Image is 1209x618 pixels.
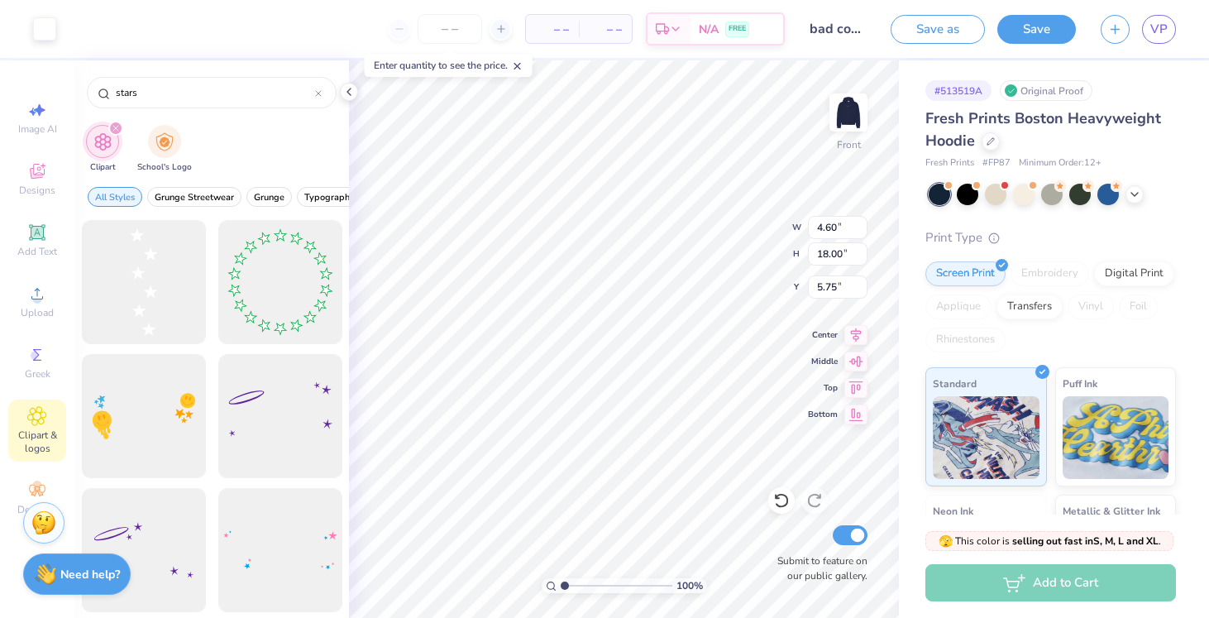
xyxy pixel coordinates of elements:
span: Decorate [17,503,57,516]
span: VP [1150,20,1168,39]
div: Print Type [925,228,1176,247]
button: filter button [88,187,142,207]
span: Top [808,382,838,394]
button: Save [997,15,1076,44]
span: Standard [933,375,977,392]
span: Metallic & Glitter Ink [1063,502,1160,520]
span: Fresh Prints Boston Heavyweight Hoodie [925,108,1161,151]
span: Grunge Streetwear [155,191,234,204]
span: Grunge [254,191,284,204]
img: Clipart Image [93,132,112,151]
span: Middle [808,356,838,367]
span: – – [536,21,569,38]
strong: Need help? [60,567,120,582]
span: 100 % [676,578,703,593]
img: School's Logo Image [155,132,174,151]
span: FREE [729,23,746,35]
div: Embroidery [1011,261,1089,286]
div: Rhinestones [925,328,1006,352]
span: Clipart & logos [8,429,66,455]
img: Puff Ink [1063,396,1169,479]
input: – – [418,14,482,44]
button: filter button [297,187,362,207]
div: filter for Clipart [86,125,119,174]
span: All Styles [95,191,135,204]
input: Untitled Design [797,12,878,46]
div: Applique [925,295,992,319]
span: Fresh Prints [925,156,974,170]
span: Add Text [17,245,57,258]
div: Enter quantity to see the price. [365,54,533,77]
div: Front [837,137,861,152]
span: Center [808,329,838,341]
span: Designs [19,184,55,197]
a: VP [1142,15,1176,44]
div: Foil [1119,295,1158,319]
img: Standard [933,396,1039,479]
div: Screen Print [925,261,1006,286]
span: Typography [304,191,355,204]
div: Vinyl [1068,295,1114,319]
button: filter button [246,187,292,207]
span: Puff Ink [1063,375,1097,392]
span: This color is . [939,534,1161,549]
span: Clipart [90,161,116,174]
button: filter button [147,187,241,207]
span: Neon Ink [933,502,973,520]
div: filter for School's Logo [137,125,192,174]
button: filter button [137,125,192,174]
button: filter button [86,125,119,174]
div: # 513519A [925,80,992,101]
span: 🫣 [939,534,953,549]
img: Front [832,96,865,129]
span: School's Logo [137,161,192,174]
div: Original Proof [1000,80,1092,101]
span: Bottom [808,409,838,420]
span: Greek [25,367,50,381]
span: – – [589,21,622,38]
strong: selling out fast in S, M, L and XL [1012,534,1159,548]
label: Submit to feature on our public gallery. [768,553,867,583]
div: Transfers [996,295,1063,319]
button: Save as [891,15,985,44]
span: # FP87 [982,156,1011,170]
span: Image AI [18,122,57,136]
div: Digital Print [1094,261,1174,286]
span: Upload [21,306,54,319]
span: N/A [699,21,719,38]
span: Minimum Order: 12 + [1019,156,1101,170]
input: Try "Stars" [114,84,315,101]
